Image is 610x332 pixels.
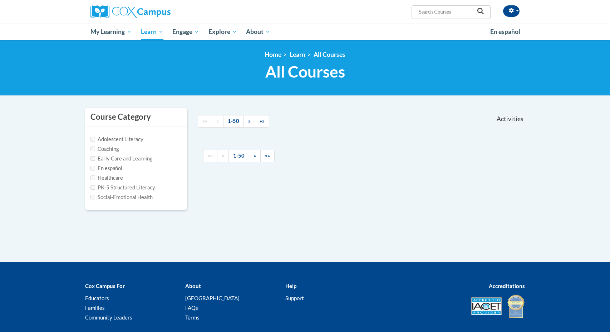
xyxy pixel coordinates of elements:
a: Next [243,115,255,128]
button: Search [475,8,486,17]
a: FAQs [185,304,198,311]
button: Account Settings [503,5,520,17]
input: Checkbox for Options [90,156,95,161]
a: All Courses [314,51,345,58]
span: « [216,118,219,124]
input: Checkbox for Options [90,195,95,199]
a: Home [265,51,281,58]
label: Healthcare [90,174,123,182]
a: [GEOGRAPHIC_DATA] [185,295,240,301]
label: PK-5 Structured Literacy [90,184,155,192]
a: En español [486,24,525,39]
span: «« [208,153,213,159]
a: Cox Campus [90,5,226,18]
input: Checkbox for Options [90,166,95,170]
a: Support [285,295,304,301]
a: Educators [85,295,109,301]
a: My Learning [86,24,136,40]
a: Community Leaders [85,314,132,321]
b: About [185,283,201,289]
img: IDA® Accredited [507,294,525,319]
img: Accredited IACET® Provider [471,297,502,315]
b: Accreditations [489,283,525,289]
input: Checkbox for Options [90,137,95,142]
span: Engage [172,28,199,36]
a: Next [249,150,261,162]
h3: Course Category [90,112,151,123]
a: Learn [136,24,168,40]
span: En español [490,28,520,35]
a: Begining [198,115,212,128]
b: Help [285,283,296,289]
span: Learn [141,28,163,36]
span: « [222,153,224,159]
a: About [242,24,275,40]
span: My Learning [90,28,132,36]
a: Explore [204,24,242,40]
input: Checkbox for Options [90,185,95,190]
label: Coaching [90,145,119,153]
input: Checkbox for Options [90,147,95,151]
b: Cox Campus For [85,283,125,289]
span: Activities [497,115,523,123]
a: 1-50 [223,115,244,128]
a: Terms [185,314,200,321]
a: Previous [217,150,229,162]
span: » [254,153,256,159]
label: Adolescent Literacy [90,135,143,143]
input: Search Courses [418,8,475,16]
a: Previous [212,115,223,128]
a: 1-50 [228,150,249,162]
label: En español [90,164,122,172]
span: About [246,28,270,36]
input: Checkbox for Options [90,175,95,180]
span: All Courses [265,62,345,81]
a: End [260,150,275,162]
div: Main menu [80,24,530,40]
span: »» [265,153,270,159]
img: Cox Campus [90,5,171,18]
span: » [248,118,251,124]
a: Families [85,304,105,311]
a: Engage [168,24,204,40]
span: Explore [208,28,237,36]
label: Early Care and Learning [90,155,152,163]
label: Social-Emotional Health [90,193,153,201]
a: End [255,115,269,128]
a: Learn [290,51,305,58]
a: Begining [203,150,217,162]
span: «« [202,118,207,124]
span: »» [260,118,265,124]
